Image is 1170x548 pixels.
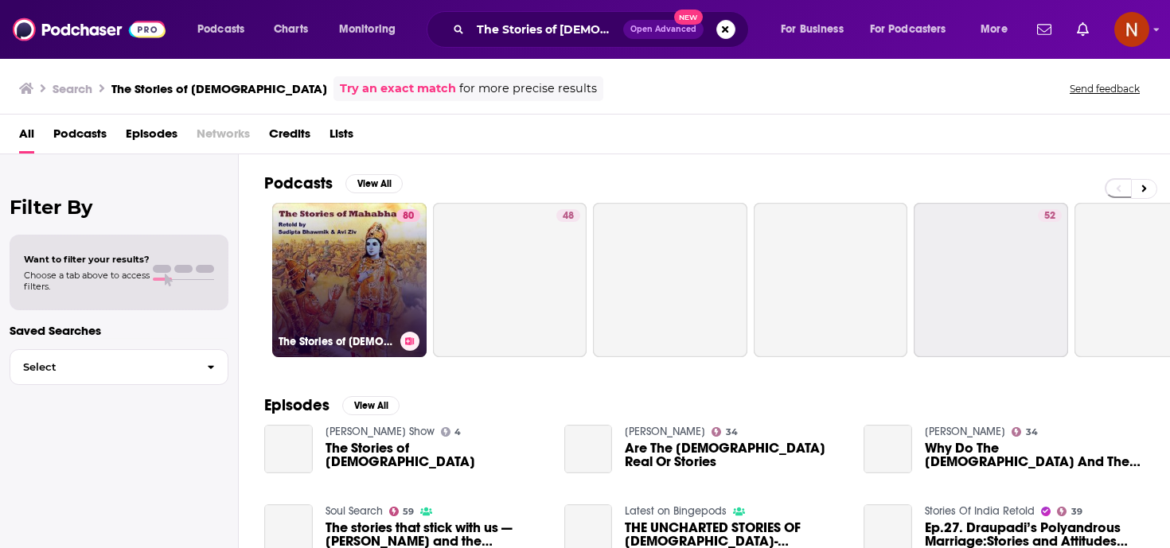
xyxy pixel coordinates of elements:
[269,121,310,154] a: Credits
[781,18,844,41] span: For Business
[459,80,597,98] span: for more precise results
[925,504,1035,518] a: Stories Of India Retold
[264,395,400,415] a: EpisodesView All
[345,174,403,193] button: View All
[770,17,864,42] button: open menu
[274,18,308,41] span: Charts
[442,11,764,48] div: Search podcasts, credits, & more...
[403,508,414,515] span: 59
[1044,208,1055,224] span: 52
[263,17,318,42] a: Charts
[630,25,696,33] span: Open Advanced
[625,521,844,548] a: THE UNCHARTED STORIES OF MAHABHARATA- DHRITARASHTRA
[326,521,545,548] span: The stories that stick with us — [PERSON_NAME] and the [DEMOGRAPHIC_DATA]
[10,349,228,385] button: Select
[925,521,1145,548] span: Ep.27. Draupadi’s Polyandrous Marriage:Stories and Attitudes (The [DEMOGRAPHIC_DATA])
[860,17,969,42] button: open menu
[563,208,574,224] span: 48
[470,17,623,42] input: Search podcasts, credits, & more...
[279,335,394,348] h3: The Stories of [DEMOGRAPHIC_DATA]
[19,121,34,154] a: All
[342,396,400,415] button: View All
[272,203,427,357] a: 80The Stories of [DEMOGRAPHIC_DATA]
[925,441,1145,468] span: Why Do The [DEMOGRAPHIC_DATA] And The [DEMOGRAPHIC_DATA] Describe The Same Stories Differently
[1038,209,1062,222] a: 52
[864,425,912,473] a: Why Do The Bhagavatam And The Mahabharata Describe The Same Stories Differently
[1071,508,1082,515] span: 39
[1065,82,1145,95] button: Send feedback
[326,441,545,468] a: The Stories of Mahabharata
[625,504,727,518] a: Latest on Bingepods
[403,208,414,224] span: 80
[625,521,844,548] span: THE UNCHARTED STORIES OF [DEMOGRAPHIC_DATA]- DHRITARASHTRA
[326,521,545,548] a: The stories that stick with us — Keerthik Sasidharan and the Mahābhārata
[625,425,705,438] a: Chaitanya Charan
[1012,427,1038,437] a: 34
[389,507,415,516] a: 59
[264,173,403,193] a: PodcastsView All
[1071,16,1095,43] a: Show notifications dropdown
[264,425,313,473] a: The Stories of Mahabharata
[625,441,844,468] a: Are The Mahabharata Real Or Stories
[625,441,844,468] span: Are The [DEMOGRAPHIC_DATA] Real Or Stories
[556,209,580,222] a: 48
[925,425,1005,438] a: Chaitanya Charan
[396,209,420,222] a: 80
[870,18,946,41] span: For Podcasters
[197,18,244,41] span: Podcasts
[53,121,107,154] a: Podcasts
[24,254,150,265] span: Want to filter your results?
[441,427,462,437] a: 4
[53,81,92,96] h3: Search
[564,425,613,473] a: Are The Mahabharata Real Or Stories
[326,504,383,518] a: Soul Search
[433,203,587,357] a: 48
[981,18,1008,41] span: More
[339,18,396,41] span: Monitoring
[623,20,704,39] button: Open AdvancedNew
[326,441,545,468] span: The Stories of [DEMOGRAPHIC_DATA]
[186,17,265,42] button: open menu
[1114,12,1149,47] span: Logged in as AdelNBM
[10,323,228,338] p: Saved Searches
[1114,12,1149,47] img: User Profile
[726,429,738,436] span: 34
[111,81,327,96] h3: The Stories of [DEMOGRAPHIC_DATA]
[1026,429,1038,436] span: 34
[264,395,330,415] h2: Episodes
[1031,16,1058,43] a: Show notifications dropdown
[712,427,738,437] a: 34
[24,270,150,292] span: Choose a tab above to access filters.
[925,441,1145,468] a: Why Do The Bhagavatam And The Mahabharata Describe The Same Stories Differently
[10,196,228,219] h2: Filter By
[326,425,435,438] a: Dr Manoj R Joshi Show
[328,17,416,42] button: open menu
[1057,507,1082,516] a: 39
[10,362,194,372] span: Select
[454,429,461,436] span: 4
[969,17,1028,42] button: open menu
[1114,12,1149,47] button: Show profile menu
[13,14,166,45] img: Podchaser - Follow, Share and Rate Podcasts
[674,10,703,25] span: New
[330,121,353,154] a: Lists
[914,203,1068,357] a: 52
[197,121,250,154] span: Networks
[340,80,456,98] a: Try an exact match
[126,121,177,154] a: Episodes
[264,173,333,193] h2: Podcasts
[925,521,1145,548] a: Ep.27. Draupadi’s Polyandrous Marriage:Stories and Attitudes (The Mahabharata)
